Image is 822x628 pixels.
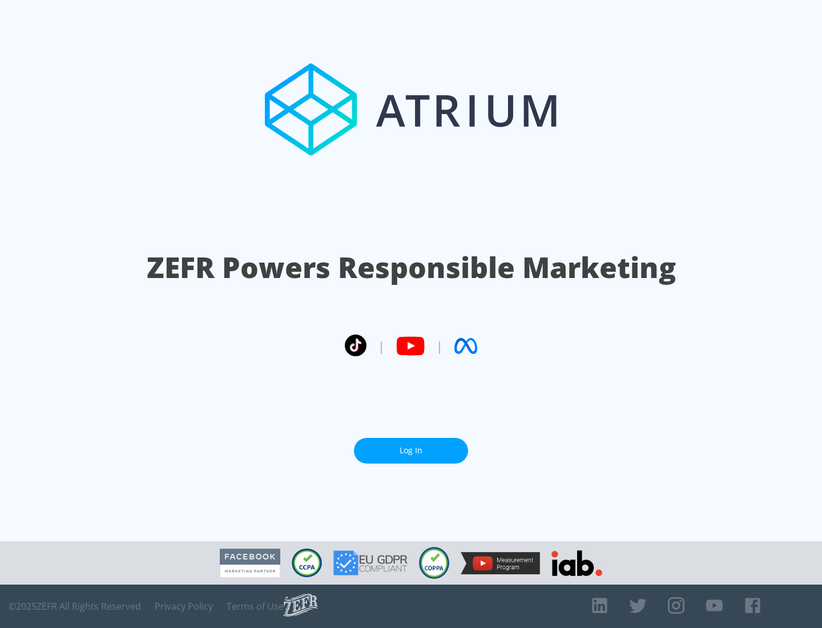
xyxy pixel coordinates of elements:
img: COPPA Compliant [419,547,449,579]
img: GDPR Compliant [333,550,408,575]
span: | [436,337,443,355]
span: © 2025 ZEFR All Rights Reserved [9,601,141,612]
a: Terms of Use [227,601,284,612]
a: Log In [354,438,468,464]
span: | [378,337,385,355]
img: CCPA Compliant [292,549,322,577]
img: YouTube Measurement Program [461,552,540,574]
a: Privacy Policy [155,601,213,612]
img: Facebook Marketing Partner [220,549,280,578]
h1: ZEFR Powers Responsible Marketing [147,248,676,287]
img: IAB [551,550,602,576]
